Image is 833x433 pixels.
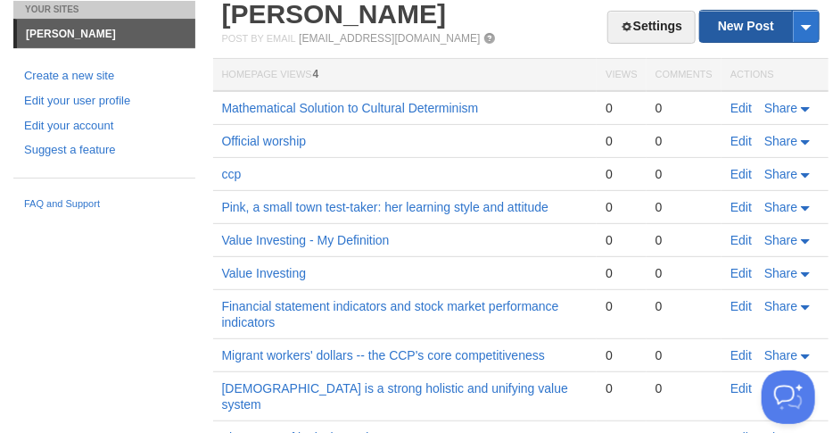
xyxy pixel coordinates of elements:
[764,101,797,115] span: Share
[764,299,797,313] span: Share
[606,166,637,182] div: 0
[730,381,752,396] a: Edit
[222,33,296,44] span: Post by Email
[24,67,185,86] a: Create a new site
[730,299,752,313] a: Edit
[597,59,646,92] th: Views
[222,381,569,412] a: [DEMOGRAPHIC_DATA] is a strong holistic and unifying value system
[764,200,797,214] span: Share
[730,134,752,148] a: Edit
[656,199,713,215] div: 0
[606,298,637,314] div: 0
[700,11,819,42] a: New Post
[656,100,713,116] div: 0
[606,133,637,149] div: 0
[606,232,637,248] div: 0
[13,1,195,19] li: Your Sites
[730,233,752,247] a: Edit
[222,233,390,247] a: Value Investing - My Definition
[606,380,637,396] div: 0
[606,100,637,116] div: 0
[656,133,713,149] div: 0
[730,167,752,181] a: Edit
[656,298,713,314] div: 0
[299,32,480,45] a: [EMAIL_ADDRESS][DOMAIN_NAME]
[656,232,713,248] div: 0
[762,371,815,424] iframe: Help Scout Beacon - Open
[656,265,713,281] div: 0
[24,117,185,136] a: Edit your account
[222,266,307,280] a: Value Investing
[606,199,637,215] div: 0
[730,200,752,214] a: Edit
[222,200,549,214] a: Pink, a small town test-taker: her learning style and attitude
[24,196,185,212] a: FAQ and Support
[17,20,195,48] a: [PERSON_NAME]
[656,380,713,396] div: 0
[656,166,713,182] div: 0
[730,101,752,115] a: Edit
[222,299,559,329] a: Financial statement indicators and stock market performance indicators
[222,348,545,362] a: Migrant workers' dollars -- the CCP's core competitiveness
[647,59,722,92] th: Comments
[764,348,797,362] span: Share
[656,347,713,363] div: 0
[24,92,185,111] a: Edit your user profile
[606,347,637,363] div: 0
[607,11,696,44] a: Settings
[313,68,319,80] span: 4
[222,167,242,181] a: ccp
[24,141,185,160] a: Suggest a feature
[730,348,752,362] a: Edit
[222,134,307,148] a: Official worship
[722,59,829,92] th: Actions
[764,233,797,247] span: Share
[730,266,752,280] a: Edit
[606,265,637,281] div: 0
[764,167,797,181] span: Share
[764,134,797,148] span: Share
[213,59,598,92] th: Homepage Views
[764,266,797,280] span: Share
[222,101,479,115] a: Mathematical Solution to Cultural Determinism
